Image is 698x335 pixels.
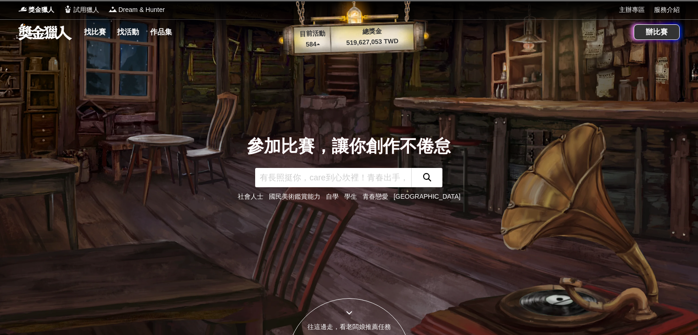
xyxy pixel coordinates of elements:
a: 社會人士 [238,193,263,200]
img: Logo [18,5,28,14]
a: 學生 [344,193,357,200]
a: LogoDream & Hunter [108,5,165,15]
span: Dream & Hunter [118,5,165,15]
div: 參加比賽，讓你創作不倦怠 [238,134,461,159]
div: 往這邊走，看老闆娘推薦任務 [288,322,411,332]
p: 目前活動 [294,28,331,39]
a: 主辦專區 [619,5,645,15]
a: 服務介紹 [654,5,680,15]
span: 試用獵人 [73,5,99,15]
span: 獎金獵人 [28,5,54,15]
p: 519,627,053 TWD [331,36,414,48]
p: 總獎金 [330,25,413,38]
a: 作品集 [146,26,176,39]
a: Logo試用獵人 [63,5,99,15]
img: Logo [63,5,73,14]
input: 有長照挺你，care到心坎裡！青春出手，拍出照顧 影音徵件活動 [255,168,411,187]
a: 找比賽 [80,26,110,39]
a: Logo獎金獵人 [18,5,54,15]
a: 自學 [326,193,339,200]
a: 辦比賽 [634,24,680,40]
a: [GEOGRAPHIC_DATA] [394,193,461,200]
a: 找活動 [113,26,143,39]
p: 584 ▴ [294,39,331,50]
a: 國民美術鑑賞能力 [269,193,320,200]
img: Logo [108,5,117,14]
a: 青春戀愛 [363,193,388,200]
